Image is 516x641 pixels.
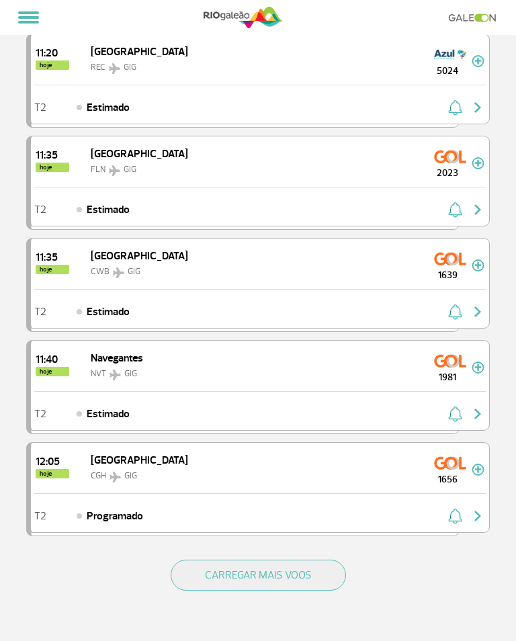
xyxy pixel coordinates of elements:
[91,45,188,58] span: [GEOGRAPHIC_DATA]
[472,464,484,476] img: mais-info-painel-voo.svg
[472,157,484,169] img: mais-info-painel-voo.svg
[34,409,46,419] span: T2
[87,202,130,218] span: Estimado
[87,508,143,524] span: Programado
[448,508,462,524] img: sino-painel-voo.svg
[448,406,462,422] img: sino-painel-voo.svg
[34,511,46,521] span: T2
[434,146,466,167] img: GOL Transportes Aereos
[448,202,462,218] img: sino-painel-voo.svg
[91,249,188,263] span: [GEOGRAPHIC_DATA]
[91,164,105,175] span: FLN
[36,367,69,376] span: hoje
[423,370,472,384] span: 1981
[91,62,105,73] span: REC
[434,452,466,474] img: GOL Transportes Aereos
[36,252,69,263] span: 2025-09-30 11:35:00
[36,150,69,161] span: 2025-09-30 11:35:00
[124,164,136,175] span: GIG
[34,103,46,112] span: T2
[128,266,140,277] span: GIG
[36,469,69,478] span: hoje
[36,456,69,467] span: 2025-09-30 12:05:00
[434,350,466,372] img: GOL Transportes Aereos
[87,406,130,422] span: Estimado
[423,268,472,282] span: 1639
[91,351,143,365] span: Navegantes
[434,248,466,269] img: GOL Transportes Aereos
[87,99,130,116] span: Estimado
[470,406,486,422] img: seta-direita-painel-voo.svg
[34,205,46,214] span: T2
[91,470,106,481] span: CGH
[34,307,46,316] span: T2
[423,64,472,78] span: 5024
[434,44,466,65] img: Azul Linhas Aéreas
[171,560,346,591] button: CARREGAR MAIS VOOS
[470,99,486,116] img: seta-direita-painel-voo.svg
[472,55,484,67] img: mais-info-painel-voo.svg
[470,304,486,320] img: seta-direita-painel-voo.svg
[91,147,188,161] span: [GEOGRAPHIC_DATA]
[124,470,137,481] span: GIG
[124,62,136,73] span: GIG
[470,202,486,218] img: seta-direita-painel-voo.svg
[124,368,137,379] span: GIG
[448,304,462,320] img: sino-painel-voo.svg
[91,368,106,379] span: NVT
[87,304,130,320] span: Estimado
[472,361,484,374] img: mais-info-painel-voo.svg
[91,454,188,467] span: [GEOGRAPHIC_DATA]
[423,472,472,486] span: 1656
[423,166,472,180] span: 2023
[36,60,69,70] span: hoje
[36,354,69,365] span: 2025-09-30 11:40:00
[91,266,110,277] span: CWB
[448,99,462,116] img: sino-painel-voo.svg
[470,508,486,524] img: seta-direita-painel-voo.svg
[472,259,484,271] img: mais-info-painel-voo.svg
[36,163,69,172] span: hoje
[36,265,69,274] span: hoje
[36,48,69,58] span: 2025-09-30 11:20:00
